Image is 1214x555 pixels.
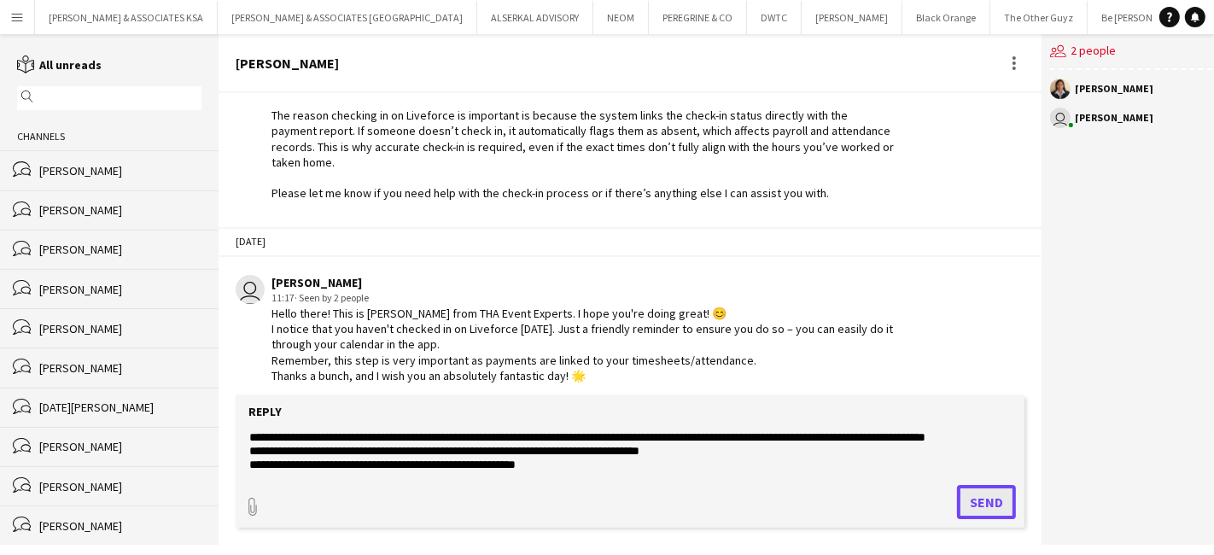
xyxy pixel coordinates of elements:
span: · Seen by 2 people [295,291,369,304]
div: [PERSON_NAME] [39,163,201,178]
div: [PERSON_NAME] [39,242,201,257]
div: [PERSON_NAME] [236,55,339,71]
div: Dear [PERSON_NAME] , I understand that your timesheet is approved by your Client and that you oft... [271,45,894,201]
button: [PERSON_NAME] & ASSOCIATES KSA [35,1,218,34]
div: Hello there! This is [PERSON_NAME] from THA Event Experts. I hope you're doing great! 😊 I notice ... [271,306,894,383]
div: [PERSON_NAME] [39,360,201,376]
div: [PERSON_NAME] [39,202,201,218]
button: DWTC [747,1,802,34]
button: Be [PERSON_NAME] [1088,1,1201,34]
div: 11:17 [271,290,894,306]
div: [PERSON_NAME] [1075,113,1153,123]
button: Black Orange [902,1,990,34]
div: [PERSON_NAME] [39,518,201,534]
div: 2 people [1050,34,1212,70]
button: [PERSON_NAME] & ASSOCIATES [GEOGRAPHIC_DATA] [218,1,477,34]
div: [PERSON_NAME] [39,439,201,454]
div: [PERSON_NAME] [271,275,894,290]
button: The Other Guyz [990,1,1088,34]
label: Reply [248,404,282,419]
button: PEREGRINE & CO [649,1,747,34]
div: [PERSON_NAME] [1075,84,1153,94]
button: Send [957,485,1016,519]
button: NEOM [593,1,649,34]
div: [DATE] [219,227,1042,256]
div: [PERSON_NAME] [39,479,201,494]
div: [PERSON_NAME] [39,321,201,336]
div: [DATE][PERSON_NAME] [39,400,201,415]
button: ALSERKAL ADVISORY [477,1,593,34]
div: [PERSON_NAME] [39,282,201,297]
button: [PERSON_NAME] [802,1,902,34]
a: All unreads [17,57,102,73]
